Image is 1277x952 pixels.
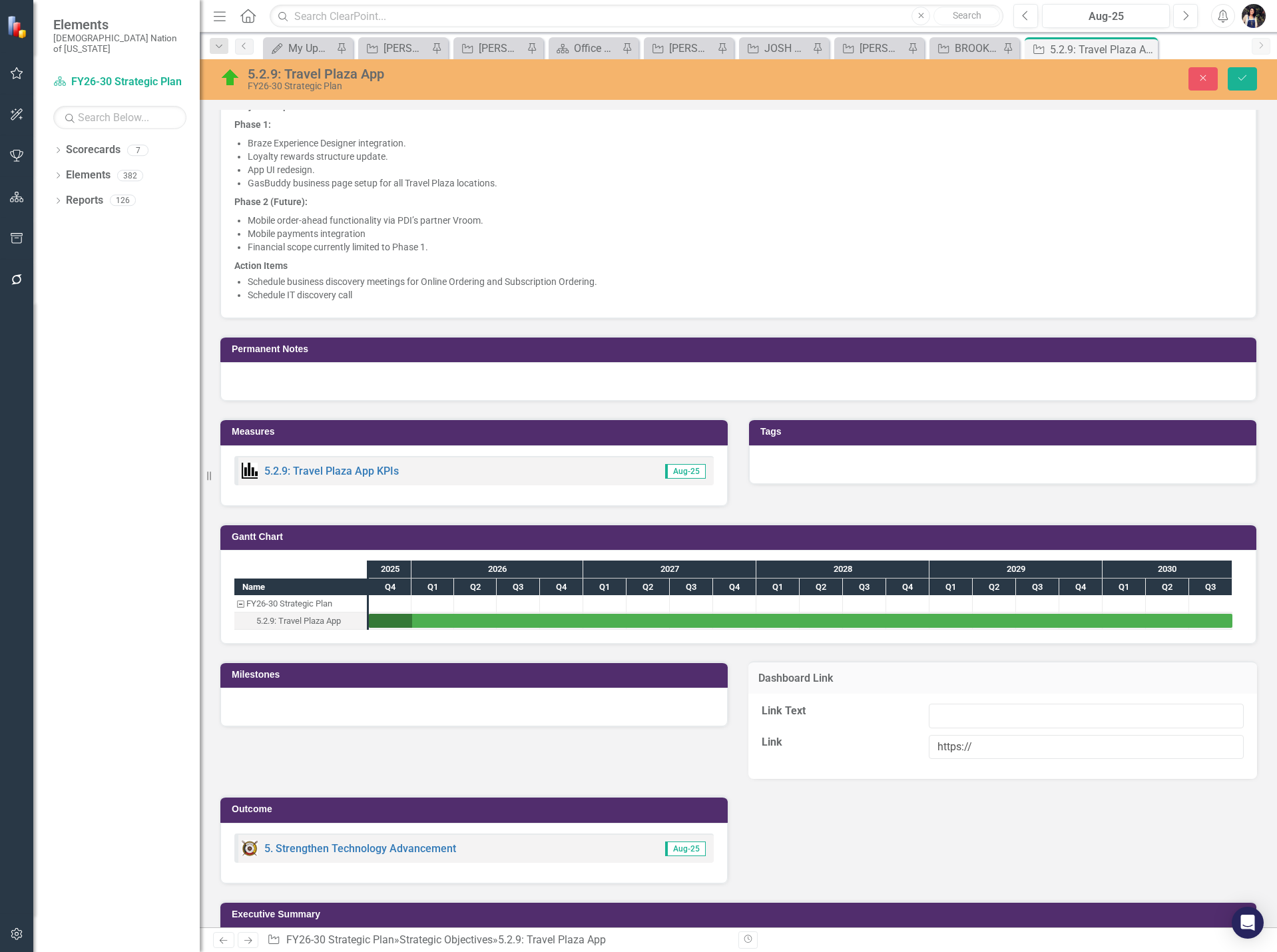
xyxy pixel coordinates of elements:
[248,275,1242,288] li: Schedule business discovery meetings for Online Ordering and Subscription Ordering.
[369,614,1232,628] div: Task: Start date: 2025-10-01 End date: 2030-09-30
[66,193,103,208] a: Reports
[264,465,399,477] a: 5.2.9: Travel Plaza App KPIs
[929,561,1103,578] div: 2029
[933,7,1000,25] button: Search
[457,40,523,57] a: [PERSON_NAME]'s Team's SOs FY20-FY25
[246,595,332,612] div: FY26-30 Strategic Plan
[232,670,721,680] h3: Milestones
[234,612,367,630] div: 5.2.9: Travel Plaza App
[713,579,756,596] div: Q4
[248,227,1242,240] li: Mobile payments integration
[264,842,456,855] a: 5. Strengthen Technology Advancement
[248,176,1242,190] li: GasBuddy business page setup for all Travel Plaza locations.
[53,106,186,129] input: Search Below...
[953,10,981,21] span: Search
[497,579,540,596] div: Q3
[411,561,583,578] div: 2026
[665,841,706,856] span: Aug-25
[234,612,367,630] div: Task: Start date: 2025-10-01 End date: 2030-09-30
[1189,579,1232,596] div: Q3
[220,67,241,89] img: On Target
[764,40,809,57] div: JOSH REVIEW - CAPITAL
[479,40,523,57] div: [PERSON_NAME]'s Team's SOs FY20-FY25
[234,579,367,595] div: Name
[647,40,714,57] a: [PERSON_NAME] REVIEW
[838,40,904,57] a: [PERSON_NAME] REVIEW - SOs
[242,840,258,856] img: Focus Area
[248,67,802,81] div: 5.2.9: Travel Plaza App
[248,214,1242,227] li: Mobile order-ahead functionality via PDI’s partner Vroom.
[248,81,802,91] div: FY26-30 Strategic Plan
[232,532,1250,542] h3: Gantt Chart
[1050,41,1154,58] div: 5.2.9: Travel Plaza App
[117,170,143,181] div: 382
[843,579,886,596] div: Q3
[232,427,721,437] h3: Measures
[762,735,919,750] label: Link
[540,579,583,596] div: Q4
[248,136,1242,150] li: Braze Experience Designer integration.
[53,17,186,33] span: Elements
[933,40,999,57] a: BROOKLYN REVIEW
[670,579,713,596] div: Q3
[267,933,728,948] div: » »
[234,260,288,271] strong: Action Items
[66,168,111,183] a: Elements
[762,704,919,719] label: Link Text
[1016,579,1059,596] div: Q3
[756,561,929,578] div: 2028
[242,463,258,479] img: Performance Management
[1242,4,1266,28] img: Layla Freeman
[583,579,627,596] div: Q1
[53,33,186,55] small: [DEMOGRAPHIC_DATA] Nation of [US_STATE]
[256,612,341,630] div: 5.2.9: Travel Plaza App
[1232,907,1264,939] div: Open Intercom Messenger
[127,144,148,156] div: 7
[266,40,333,57] a: My Updates
[454,579,497,596] div: Q2
[411,579,454,596] div: Q1
[234,595,367,612] div: Task: FY26-30 Strategic Plan Start date: 2025-10-01 End date: 2025-10-02
[886,579,929,596] div: Q4
[955,40,999,57] div: BROOKLYN REVIEW
[583,561,756,578] div: 2027
[234,196,308,207] strong: Phase 2 (Future):
[248,288,1242,302] li: Schedule IT discovery call
[110,195,136,206] div: 126
[369,561,411,578] div: 2025
[1042,4,1170,28] button: Aug-25
[248,240,1242,254] li: Financial scope currently limited to Phase 1.
[288,40,333,57] div: My Updates
[232,344,1250,354] h3: Permanent Notes
[498,933,606,946] div: 5.2.9: Travel Plaza App
[1103,579,1146,596] div: Q1
[760,427,1250,437] h3: Tags
[800,579,843,596] div: Q2
[383,40,428,57] div: [PERSON_NAME]'s Team's Action Plans
[270,5,1003,28] input: Search ClearPoint...
[1146,579,1189,596] div: Q2
[234,595,367,612] div: FY26-30 Strategic Plan
[973,579,1016,596] div: Q2
[627,579,670,596] div: Q2
[552,40,619,57] a: Office of Strategy Continuous Improvement Initiatives
[362,40,428,57] a: [PERSON_NAME]'s Team's Action Plans
[286,933,394,946] a: FY26-30 Strategic Plan
[1059,579,1103,596] div: Q4
[574,40,619,57] div: Office of Strategy Continuous Improvement Initiatives
[248,163,1242,176] li: App UI redesign.
[369,579,411,596] div: Q4
[1047,9,1165,25] div: Aug-25
[1103,561,1232,578] div: 2030
[232,909,1250,919] h3: Executive Summary
[248,150,1242,163] li: Loyalty rewards structure update.
[53,75,186,90] a: FY26-30 Strategic Plan
[860,40,904,57] div: [PERSON_NAME] REVIEW - SOs
[669,40,714,57] div: [PERSON_NAME] REVIEW
[758,672,1247,684] h3: Dashboard Link
[234,119,271,130] strong: Phase 1:
[7,15,30,39] img: ClearPoint Strategy
[742,40,809,57] a: JOSH REVIEW - CAPITAL
[929,579,973,596] div: Q1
